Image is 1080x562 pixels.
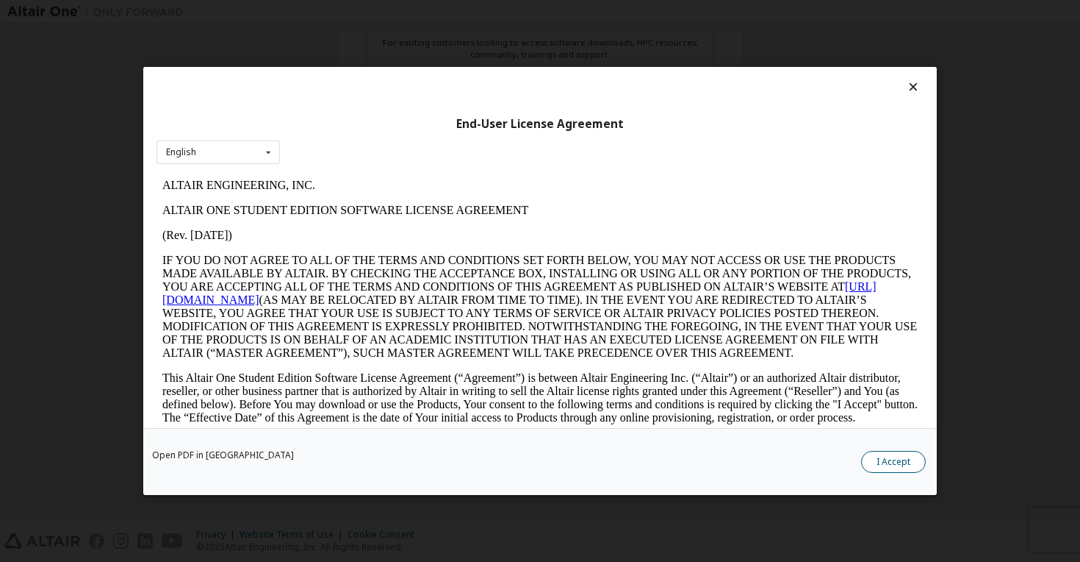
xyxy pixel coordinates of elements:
button: I Accept [861,451,926,473]
a: Open PDF in [GEOGRAPHIC_DATA] [152,451,294,460]
a: [URL][DOMAIN_NAME] [6,107,720,133]
p: ALTAIR ENGINEERING, INC. [6,6,761,19]
div: End-User License Agreement [156,117,924,132]
p: This Altair One Student Edition Software License Agreement (“Agreement”) is between Altair Engine... [6,199,761,252]
p: (Rev. [DATE]) [6,56,761,69]
div: English [166,148,196,157]
p: IF YOU DO NOT AGREE TO ALL OF THE TERMS AND CONDITIONS SET FORTH BELOW, YOU MAY NOT ACCESS OR USE... [6,81,761,187]
p: ALTAIR ONE STUDENT EDITION SOFTWARE LICENSE AGREEMENT [6,31,761,44]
